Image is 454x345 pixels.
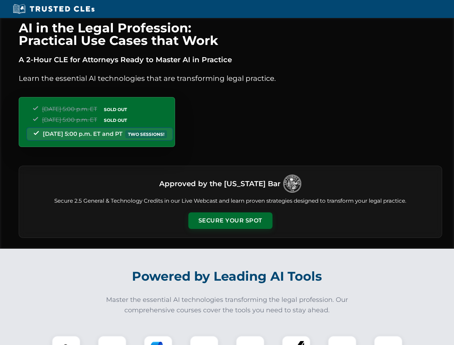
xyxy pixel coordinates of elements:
p: Secure 2.5 General & Technology Credits in our Live Webcast and learn proven strategies designed ... [28,197,433,205]
span: SOLD OUT [101,116,129,124]
h1: AI in the Legal Profession: Practical Use Cases that Work [19,22,442,47]
p: A 2-Hour CLE for Attorneys Ready to Master AI in Practice [19,54,442,65]
span: [DATE] 5:00 p.m. ET [42,116,97,123]
h3: Approved by the [US_STATE] Bar [159,177,280,190]
span: SOLD OUT [101,106,129,113]
p: Learn the essential AI technologies that are transforming legal practice. [19,73,442,84]
p: Master the essential AI technologies transforming the legal profession. Our comprehensive courses... [101,295,353,316]
span: [DATE] 5:00 p.m. ET [42,106,97,112]
img: Trusted CLEs [11,4,97,14]
button: Secure Your Spot [188,212,272,229]
h2: Powered by Leading AI Tools [28,264,426,289]
img: Logo [283,175,301,193]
